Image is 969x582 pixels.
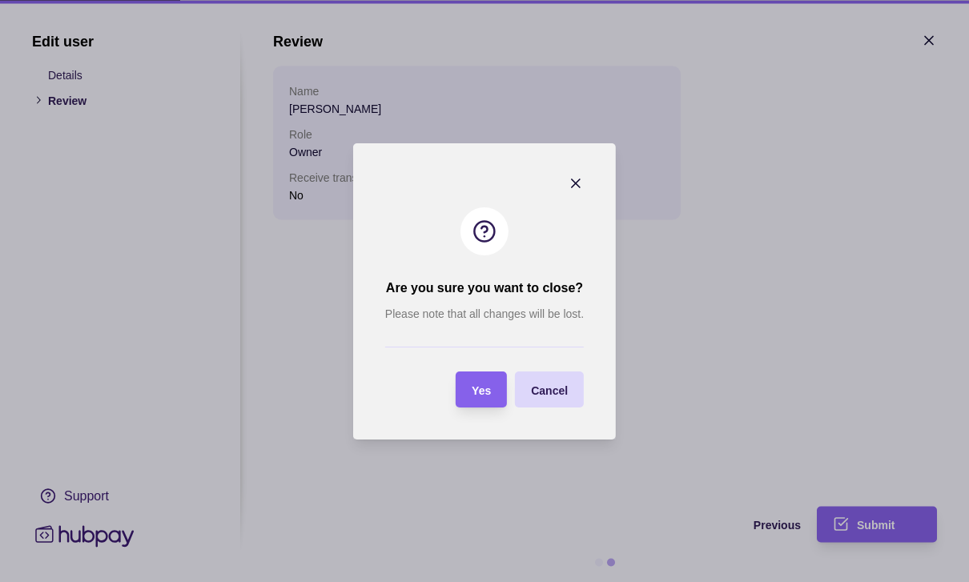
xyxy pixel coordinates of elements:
span: Yes [472,383,491,396]
p: Please note that all changes will be lost. [385,305,584,323]
button: Yes [456,371,507,407]
span: Cancel [531,383,568,396]
h2: Are you sure you want to close? [386,279,583,297]
button: Cancel [515,371,584,407]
